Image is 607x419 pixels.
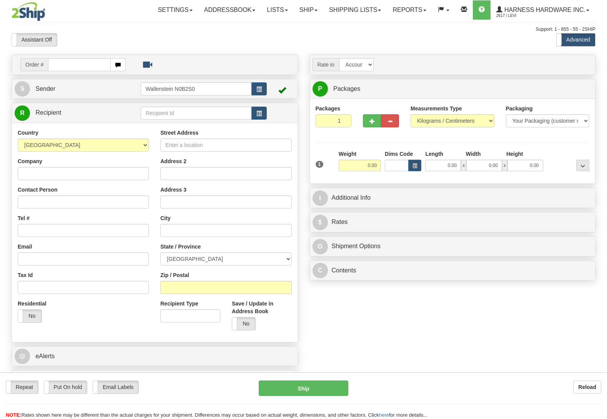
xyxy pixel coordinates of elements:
[160,214,170,222] label: City
[339,150,356,158] label: Weight
[313,58,339,71] span: Rate in
[576,160,589,171] div: ...
[506,105,533,112] label: Packaging
[232,317,256,330] label: No
[461,160,466,171] span: x
[313,263,328,278] span: C
[44,381,87,394] label: Put On hold
[313,239,593,254] a: OShipment Options
[496,12,554,20] span: 2617 / Levi
[385,150,413,158] label: Dims Code
[18,157,42,165] label: Company
[35,109,61,116] span: Recipient
[316,105,341,112] label: Packages
[18,129,38,137] label: Country
[313,215,328,230] span: $
[491,0,595,20] a: Harness Hardware Inc. 2617 / Levi
[35,353,55,359] span: eAlerts
[502,160,507,171] span: x
[18,214,30,222] label: Tel #
[18,300,47,307] label: Residential
[160,271,189,279] label: Zip / Postal
[160,139,291,152] input: Enter a location
[15,105,30,121] span: R
[15,81,30,97] span: S
[313,190,328,206] span: I
[18,243,32,250] label: Email
[313,239,328,254] span: O
[18,271,33,279] label: Tax Id
[152,0,198,20] a: Settings
[18,310,42,322] label: No
[18,186,57,194] label: Contact Person
[313,81,593,97] a: P Packages
[323,0,387,20] a: Shipping lists
[93,381,138,394] label: Email Labels
[502,7,585,13] span: Harness Hardware Inc.
[198,0,261,20] a: Addressbook
[313,190,593,206] a: IAdditional Info
[15,81,141,97] a: S Sender
[15,349,295,364] a: @ eAlerts
[466,150,481,158] label: Width
[141,107,252,120] input: Recipient Id
[259,381,348,396] button: Ship
[15,349,30,364] span: @
[333,85,360,92] span: Packages
[313,214,593,230] a: $Rates
[35,85,55,92] span: Sender
[141,82,252,95] input: Sender Id
[573,381,601,394] button: Reload
[294,0,323,20] a: Ship
[411,105,462,112] label: Measurements Type
[313,263,593,279] a: CContents
[160,243,201,250] label: State / Province
[387,0,432,20] a: Reports
[6,412,21,418] span: NOTE:
[160,129,198,137] label: Street Address
[12,33,57,46] label: Assistant Off
[160,186,186,194] label: Address 3
[557,33,595,46] label: Advanced
[261,0,293,20] a: Lists
[12,2,45,21] img: logo2617.jpg
[6,381,38,394] label: Repeat
[316,161,324,168] span: 1
[15,105,126,121] a: R Recipient
[506,150,523,158] label: Height
[578,384,596,390] b: Reload
[425,150,443,158] label: Length
[12,26,595,33] div: Support: 1 - 855 - 55 - 2SHIP
[160,157,186,165] label: Address 2
[313,81,328,97] span: P
[589,170,606,249] iframe: chat widget
[379,412,389,418] a: here
[160,300,198,307] label: Recipient Type
[232,300,292,315] label: Save / Update in Address Book
[20,58,48,71] span: Order #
